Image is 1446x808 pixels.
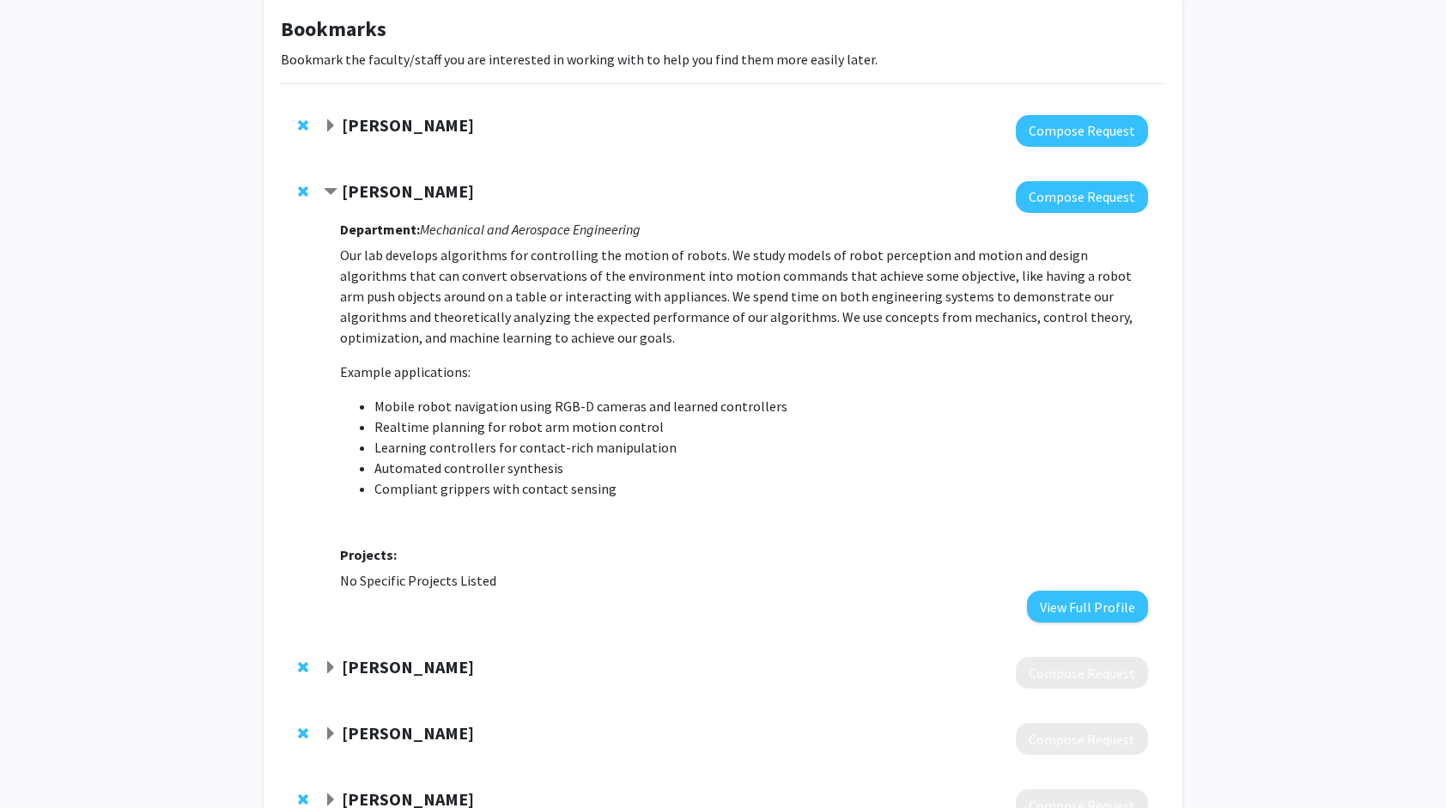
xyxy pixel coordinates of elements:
[298,793,308,806] span: Remove Abhijit Patwardhan from bookmarks
[340,245,1148,348] p: Our lab develops algorithms for controlling the motion of robots. We study models of robot percep...
[1016,181,1148,213] button: Compose Request to Hasan Poonawala
[324,185,337,199] span: Contract Hasan Poonawala Bookmark
[298,118,308,132] span: Remove Bakhyt Alipova from bookmarks
[13,731,73,795] iframe: Chat
[340,572,496,589] span: No Specific Projects Listed
[324,727,337,741] span: Expand Sridhar Sunderam Bookmark
[324,793,337,807] span: Expand Abhijit Patwardhan Bookmark
[420,221,641,238] i: Mechanical and Aerospace Engineering
[342,656,474,677] strong: [PERSON_NAME]
[1016,115,1148,147] button: Compose Request to Bakhyt Alipova
[342,180,474,202] strong: [PERSON_NAME]
[1016,657,1148,689] button: Compose Request to Thomas Seigler
[374,458,1148,478] li: Automated controller synthesis
[342,722,474,744] strong: [PERSON_NAME]
[298,726,308,740] span: Remove Sridhar Sunderam from bookmarks
[342,114,474,136] strong: [PERSON_NAME]
[298,185,308,198] span: Remove Hasan Poonawala from bookmarks
[340,221,420,238] strong: Department:
[340,361,1148,382] p: Example applications:
[281,49,1165,70] p: Bookmark the faculty/staff you are interested in working with to help you find them more easily l...
[374,478,1148,499] li: Compliant grippers with contact sensing
[340,546,397,563] strong: Projects:
[1016,723,1148,755] button: Compose Request to Sridhar Sunderam
[374,396,1148,416] li: Mobile robot navigation using RGB-D cameras and learned controllers
[324,119,337,133] span: Expand Bakhyt Alipova Bookmark
[298,660,308,674] span: Remove Thomas Seigler from bookmarks
[374,416,1148,437] li: Realtime planning for robot arm motion control
[1027,591,1148,623] button: View Full Profile
[374,437,1148,458] li: Learning controllers for contact-rich manipulation
[324,661,337,675] span: Expand Thomas Seigler Bookmark
[281,17,1165,42] h1: Bookmarks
